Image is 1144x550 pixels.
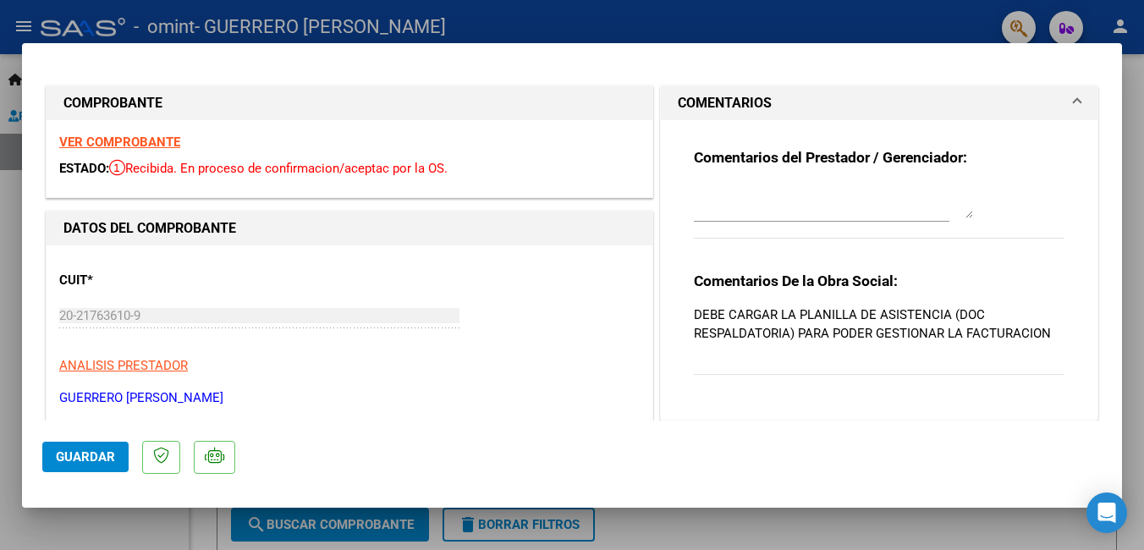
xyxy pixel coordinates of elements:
[59,271,234,290] p: CUIT
[42,442,129,472] button: Guardar
[63,220,236,236] strong: DATOS DEL COMPROBANTE
[694,305,1064,343] p: DEBE CARGAR LA PLANILLA DE ASISTENCIA (DOC RESPALDATORIA) PARA PODER GESTIONAR LA FACTURACION
[1086,492,1127,533] div: Open Intercom Messenger
[109,161,448,176] span: Recibida. En proceso de confirmacion/aceptac por la OS.
[63,95,162,111] strong: COMPROBANTE
[661,86,1097,120] mat-expansion-panel-header: COMENTARIOS
[56,449,115,465] span: Guardar
[59,388,640,408] p: GUERRERO [PERSON_NAME]
[59,358,188,373] span: ANALISIS PRESTADOR
[678,93,772,113] h1: COMENTARIOS
[661,120,1097,420] div: COMENTARIOS
[59,161,109,176] span: ESTADO:
[59,135,180,150] a: VER COMPROBANTE
[694,272,898,289] strong: Comentarios De la Obra Social:
[694,149,967,166] strong: Comentarios del Prestador / Gerenciador:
